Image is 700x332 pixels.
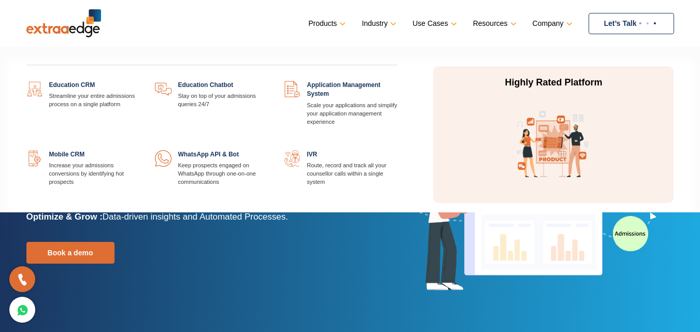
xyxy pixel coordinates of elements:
[533,16,570,31] a: Company
[589,13,674,34] a: Let’s Talk
[473,16,515,31] a: Resources
[456,77,651,89] p: Highly Rated Platform
[362,16,394,31] a: Industry
[26,212,103,222] b: Optimize & Grow :
[103,212,288,222] span: Data-driven insights and Automated Processes.
[412,16,454,31] a: Use Cases
[26,242,115,264] a: Book a demo
[308,16,344,31] a: Products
